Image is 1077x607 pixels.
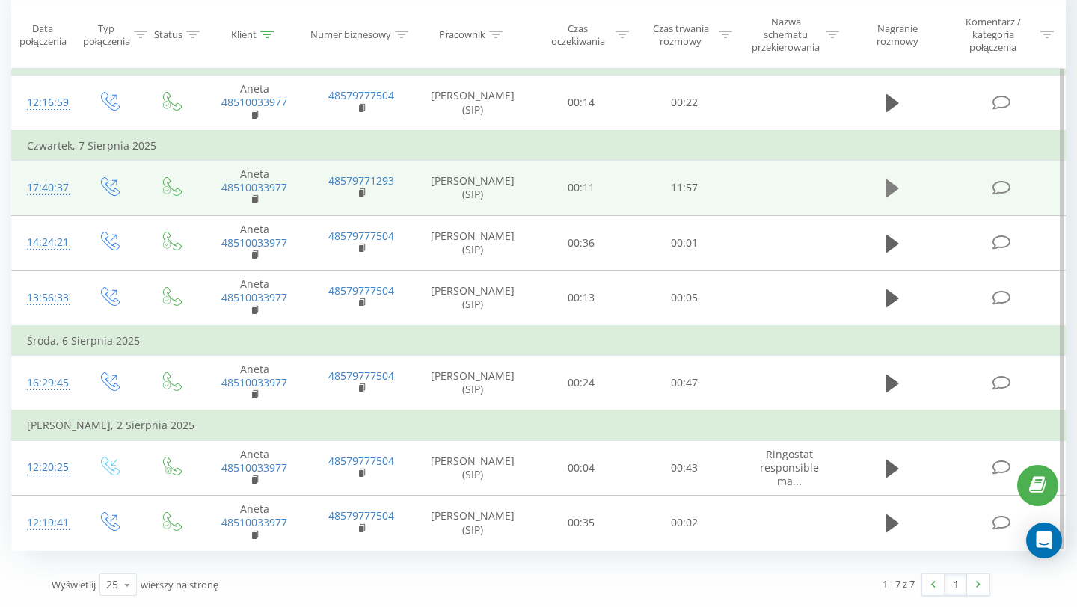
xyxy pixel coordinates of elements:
td: 00:02 [633,496,736,551]
a: 48510033977 [221,460,287,475]
td: [PERSON_NAME] (SIP) [415,355,530,410]
td: [PERSON_NAME] (SIP) [415,76,530,131]
td: Aneta [201,496,308,551]
div: Klient [231,28,257,41]
td: 00:05 [633,271,736,326]
div: 14:24:21 [27,228,63,257]
a: 48510033977 [221,290,287,304]
td: [PERSON_NAME], 2 Sierpnia 2025 [12,410,1066,440]
a: 48510033977 [221,95,287,109]
div: Numer biznesowy [310,28,391,41]
div: Typ połączenia [83,22,130,47]
div: 12:16:59 [27,88,63,117]
div: Pracownik [439,28,485,41]
td: 00:14 [530,76,633,131]
td: Aneta [201,161,308,216]
td: Aneta [201,440,308,496]
div: Nagranie rozmowy [856,22,938,47]
a: 48510033977 [221,180,287,194]
td: 00:24 [530,355,633,410]
div: Nazwa schematu przekierowania [749,16,822,54]
td: 00:22 [633,76,736,131]
div: Status [154,28,182,41]
div: Open Intercom Messenger [1026,523,1062,558]
a: 48579777504 [328,454,394,468]
td: [PERSON_NAME] (SIP) [415,215,530,271]
div: Data połączenia [12,22,73,47]
div: Czas oczekiwania [544,22,613,47]
td: 00:47 [633,355,736,410]
a: 48510033977 [221,515,287,529]
div: Czas trwania rozmowy [646,22,715,47]
a: 48510033977 [221,235,287,250]
a: 1 [945,574,967,595]
a: 48579777504 [328,88,394,102]
div: 25 [106,577,118,592]
span: Ringostat responsible ma... [760,447,819,488]
td: 00:35 [530,496,633,551]
td: 00:43 [633,440,736,496]
div: 12:20:25 [27,453,63,482]
td: Aneta [201,271,308,326]
td: [PERSON_NAME] (SIP) [415,271,530,326]
td: [PERSON_NAME] (SIP) [415,496,530,551]
td: Aneta [201,76,308,131]
td: Aneta [201,215,308,271]
td: 00:11 [530,161,633,216]
td: Czwartek, 7 Sierpnia 2025 [12,131,1066,161]
div: 17:40:37 [27,173,63,203]
a: 48510033977 [221,375,287,389]
td: Środa, 6 Sierpnia 2025 [12,326,1066,356]
td: Aneta [201,355,308,410]
td: [PERSON_NAME] (SIP) [415,161,530,216]
a: 48579771293 [328,173,394,188]
a: 48579777504 [328,229,394,243]
td: [PERSON_NAME] (SIP) [415,440,530,496]
td: 00:13 [530,271,633,326]
td: 00:01 [633,215,736,271]
div: 16:29:45 [27,369,63,398]
div: 12:19:41 [27,508,63,537]
td: 00:04 [530,440,633,496]
span: wierszy na stronę [141,578,218,591]
a: 48579777504 [328,508,394,523]
span: Wyświetlij [52,578,96,591]
div: 1 - 7 z 7 [883,576,915,591]
div: Komentarz / kategoria połączenia [949,16,1037,54]
div: 13:56:33 [27,283,63,312]
a: 48579777504 [328,369,394,383]
td: 00:36 [530,215,633,271]
a: 48579777504 [328,283,394,298]
td: 11:57 [633,161,736,216]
